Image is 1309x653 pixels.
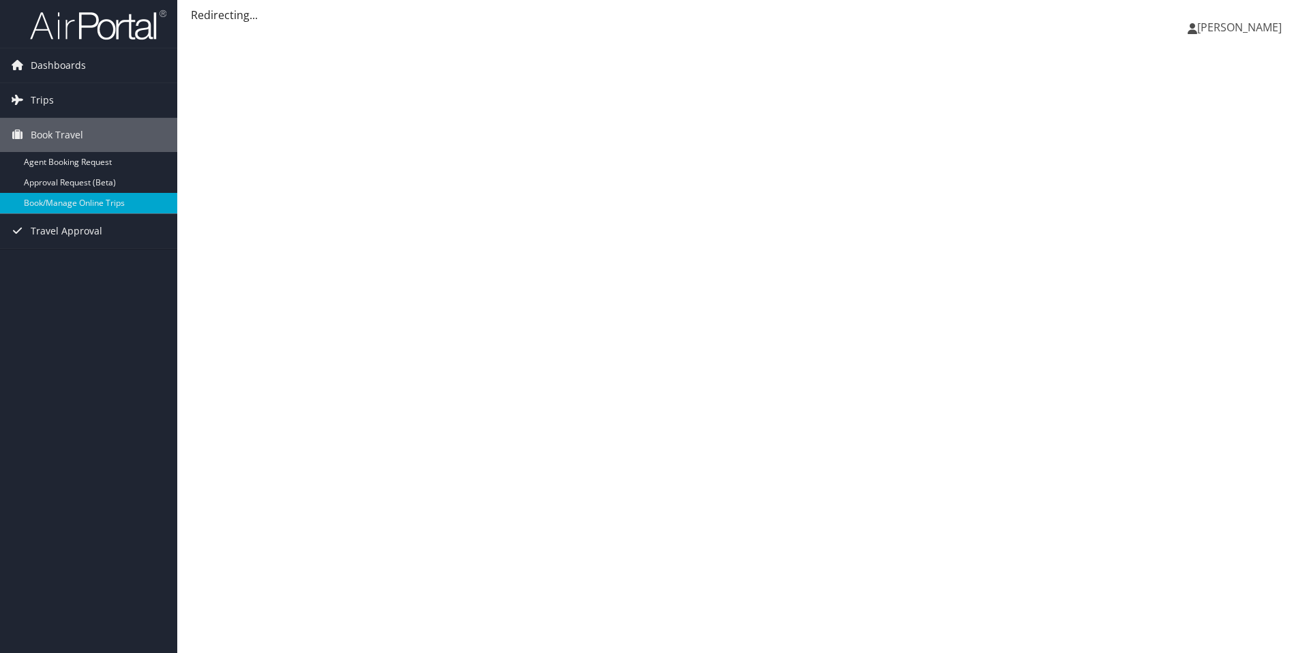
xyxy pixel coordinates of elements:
[31,83,54,117] span: Trips
[31,48,86,82] span: Dashboards
[191,7,1295,23] div: Redirecting...
[1197,20,1282,35] span: [PERSON_NAME]
[31,214,102,248] span: Travel Approval
[30,9,166,41] img: airportal-logo.png
[1188,7,1295,48] a: [PERSON_NAME]
[31,118,83,152] span: Book Travel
